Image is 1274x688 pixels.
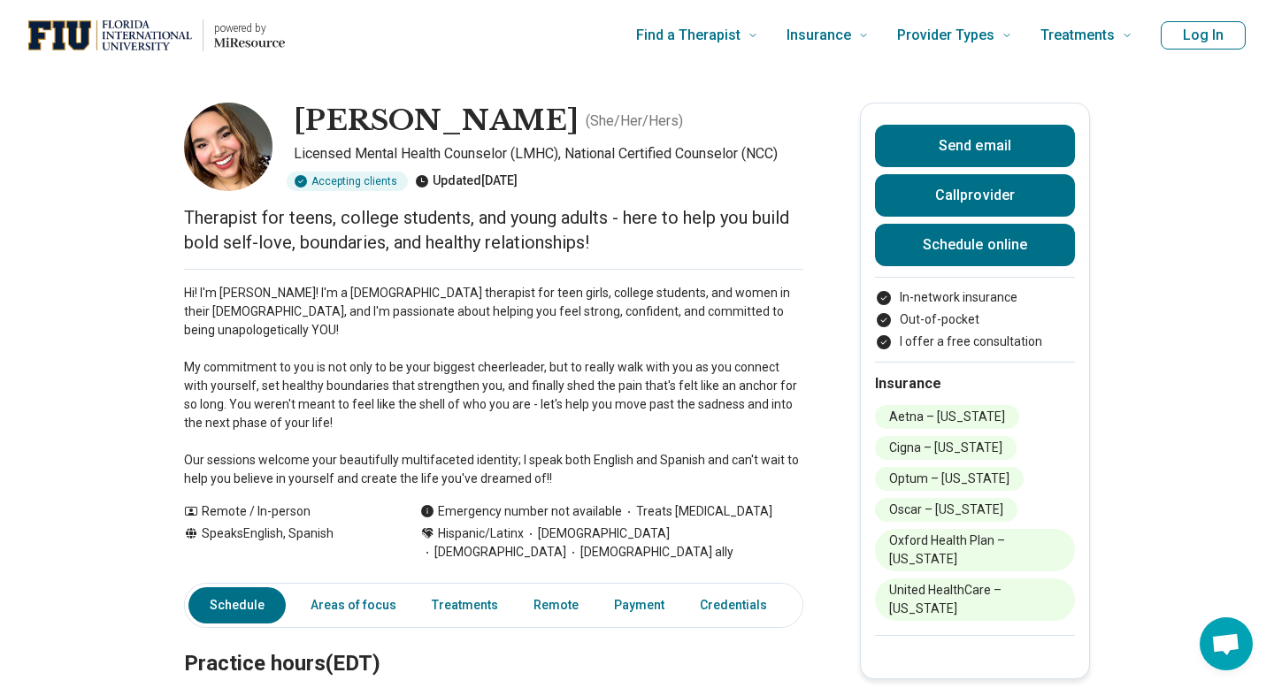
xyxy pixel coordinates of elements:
span: Hispanic/Latinx [438,524,524,543]
li: Optum – [US_STATE] [875,467,1024,491]
p: Hi! I'm [PERSON_NAME]! I'm a [DEMOGRAPHIC_DATA] therapist for teen girls, college students, and w... [184,284,803,488]
div: Remote / In-person [184,502,385,521]
span: Treatments [1040,23,1115,48]
li: Oscar – [US_STATE] [875,498,1017,522]
button: Log In [1161,21,1246,50]
div: Open chat [1200,617,1253,670]
a: Remote [523,587,589,623]
li: Out-of-pocket [875,310,1075,329]
p: Therapist for teens, college students, and young adults - here to help you build bold self-love, ... [184,205,803,255]
li: In-network insurance [875,288,1075,307]
span: Provider Types [897,23,994,48]
li: Aetna – [US_STATE] [875,405,1019,429]
div: Updated [DATE] [415,172,518,191]
ul: Payment options [875,288,1075,351]
span: [DEMOGRAPHIC_DATA] [524,524,670,543]
button: Send email [875,125,1075,167]
a: Treatments [421,587,509,623]
p: powered by [214,21,285,35]
span: Insurance [787,23,851,48]
li: Oxford Health Plan – [US_STATE] [875,529,1075,571]
li: United HealthCare – [US_STATE] [875,578,1075,621]
h2: Insurance [875,373,1075,394]
a: Credentials [689,587,778,623]
div: Accepting clients [287,172,408,191]
a: Schedule online [875,224,1075,266]
p: ( She/Her/Hers ) [586,111,683,132]
a: Payment [603,587,675,623]
a: Areas of focus [300,587,407,623]
a: Other [792,587,856,623]
div: Speaks English, Spanish [184,524,385,562]
h1: [PERSON_NAME] [294,103,579,140]
span: [DEMOGRAPHIC_DATA] ally [566,543,733,562]
a: Home page [28,7,285,64]
span: [DEMOGRAPHIC_DATA] [420,543,566,562]
h2: Practice hours (EDT) [184,607,803,679]
div: Emergency number not available [420,502,622,521]
img: Isabella M Herrera, Licensed Mental Health Counselor (LMHC) [184,103,272,191]
li: I offer a free consultation [875,333,1075,351]
button: Callprovider [875,174,1075,217]
span: Treats [MEDICAL_DATA] [622,502,772,521]
a: Schedule [188,587,286,623]
p: Licensed Mental Health Counselor (LMHC), National Certified Counselor (NCC) [294,143,803,164]
span: Find a Therapist [636,23,741,48]
li: Cigna – [US_STATE] [875,436,1017,460]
